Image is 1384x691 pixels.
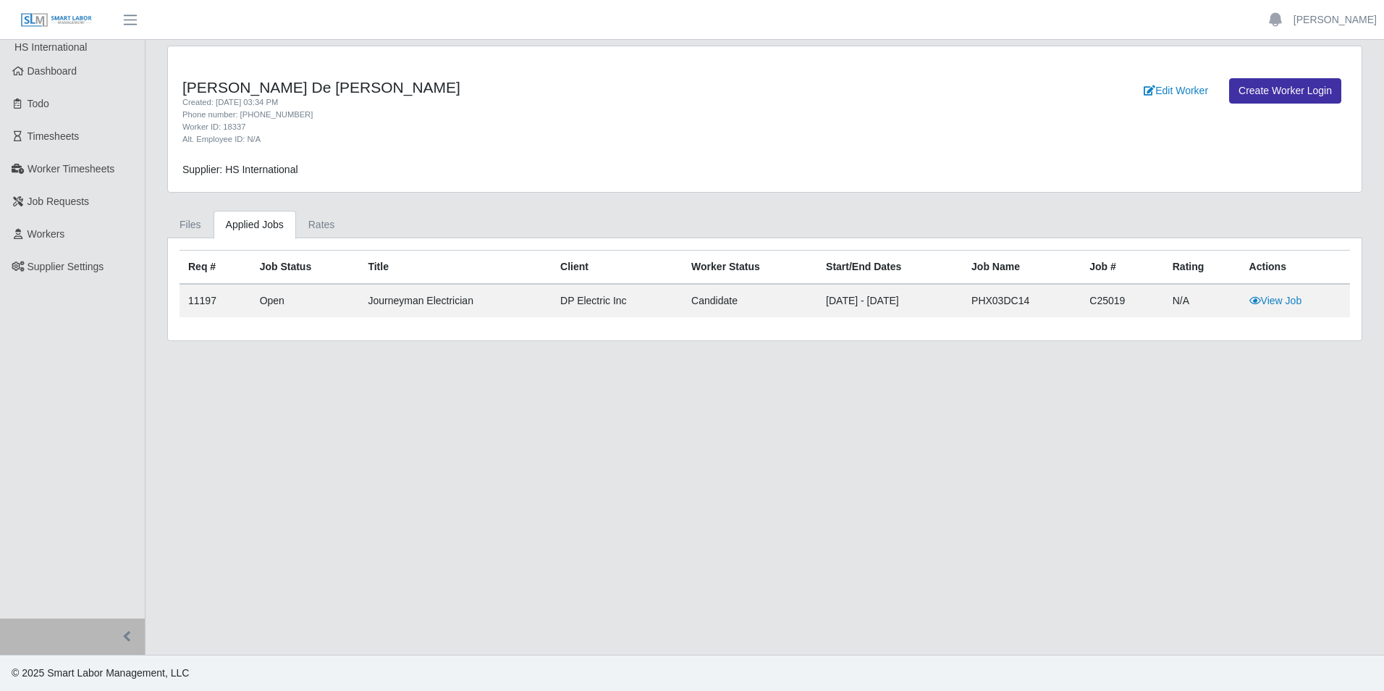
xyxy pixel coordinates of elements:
td: N/A [1164,284,1241,317]
td: PHX03DC14 [963,284,1081,317]
td: Journeyman Electrician [359,284,552,317]
a: Files [167,211,214,239]
th: Start/End Dates [817,251,963,285]
h4: [PERSON_NAME] De [PERSON_NAME] [182,78,853,96]
span: HS International [14,41,87,53]
td: C25019 [1081,284,1163,317]
span: Job Requests [28,196,90,207]
th: Job Name [963,251,1081,285]
th: Job Status [251,251,360,285]
td: candidate [683,284,817,317]
th: Client [552,251,683,285]
td: [DATE] - [DATE] [817,284,963,317]
th: Rating [1164,251,1241,285]
div: Alt. Employee ID: N/A [182,133,853,146]
th: Req # [180,251,251,285]
th: Actions [1241,251,1350,285]
span: © 2025 Smart Labor Management, LLC [12,667,189,679]
span: Worker Timesheets [28,163,114,175]
span: Workers [28,228,65,240]
a: Applied Jobs [214,211,296,239]
span: Supplier Settings [28,261,104,272]
img: SLM Logo [20,12,93,28]
a: Rates [296,211,347,239]
th: Job # [1081,251,1163,285]
td: DP Electric Inc [552,284,683,317]
a: [PERSON_NAME] [1294,12,1377,28]
th: Title [359,251,552,285]
div: Worker ID: 18337 [182,121,853,133]
span: Supplier: HS International [182,164,298,175]
td: Open [251,284,360,317]
div: Phone number: [PHONE_NUMBER] [182,109,853,121]
a: Edit Worker [1134,78,1218,104]
a: Create Worker Login [1229,78,1341,104]
td: 11197 [180,284,251,317]
span: Todo [28,98,49,109]
div: Created: [DATE] 03:34 PM [182,96,853,109]
th: Worker Status [683,251,817,285]
a: View Job [1249,295,1302,306]
span: Timesheets [28,130,80,142]
span: Dashboard [28,65,77,77]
